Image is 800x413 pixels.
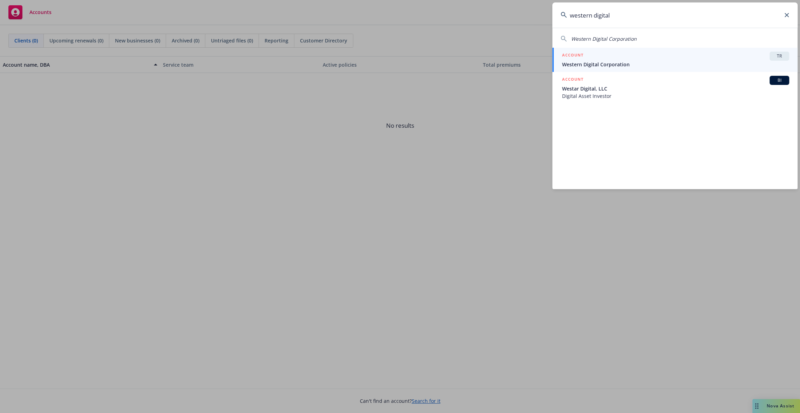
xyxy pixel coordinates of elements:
a: ACCOUNTBIWestar Digital, LLCDigital Asset Investor [552,72,798,104]
h5: ACCOUNT [562,52,583,60]
input: Search... [552,2,798,28]
span: BI [772,77,786,84]
span: TR [772,53,786,59]
span: Digital Asset Investor [562,92,789,100]
span: Western Digital Corporation [562,61,789,68]
a: ACCOUNTTRWestern Digital Corporation [552,48,798,72]
h5: ACCOUNT [562,76,583,84]
span: Western Digital Corporation [571,35,637,42]
span: Westar Digital, LLC [562,85,789,92]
